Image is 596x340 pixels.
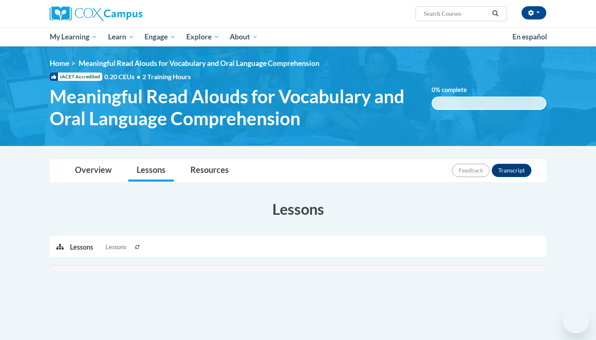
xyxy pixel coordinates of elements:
[563,307,589,333] iframe: Button to launch messaging window
[181,27,225,46] a: Explore
[50,59,69,68] a: Home
[492,164,531,177] button: Transcript
[50,6,207,21] a: Cox Campus
[186,32,219,42] span: Explore
[452,164,490,177] button: Feedback
[489,9,502,19] button: Search
[144,32,175,42] span: Engage
[512,32,547,41] span: En español
[67,160,120,182] a: Overview
[50,32,97,42] span: My Learning
[79,59,320,68] span: Meaningful Read Alouds for Vocabulary and Oral Language Comprehension
[44,27,103,46] a: My Learning
[432,85,479,95] label: % complete
[432,86,435,93] span: 0
[142,73,191,80] span: 2 Training Hours
[137,73,140,80] span: •
[50,85,419,129] span: Meaningful Read Alouds for Vocabulary and Oral Language Comprehension
[50,6,142,21] img: Cox Campus
[37,27,559,46] div: Main menu
[104,72,142,81] span: 0.20 CEUs
[230,32,258,42] span: About
[70,243,93,252] p: Lessons
[128,160,174,182] a: Lessons
[507,28,553,46] a: En español
[103,27,139,46] a: Learn
[139,27,181,46] a: Engage
[50,199,546,219] h3: Lessons
[108,32,134,42] span: Learn
[50,73,102,81] span: IACET Accredited
[225,27,264,46] a: About
[182,160,237,182] a: Resources
[423,9,489,19] input: Search Courses
[521,6,546,19] button: Account Settings
[106,243,126,252] span: Lessons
